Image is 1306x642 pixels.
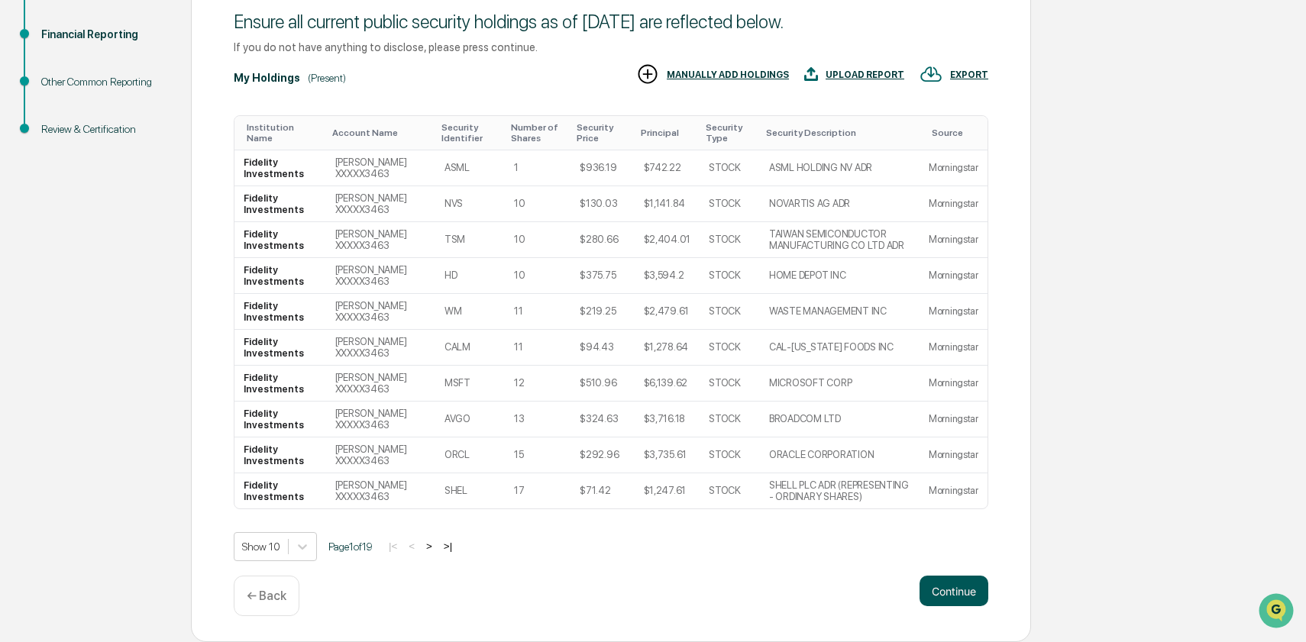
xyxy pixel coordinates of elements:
td: SHELL PLC ADR (REPRESENTING - ORDINARY SHARES) [760,473,920,508]
td: STOCK [700,258,760,294]
td: $280.66 [571,222,634,258]
td: 10 [505,186,571,222]
td: 11 [505,330,571,366]
span: Attestations [126,192,189,208]
td: Fidelity Investments [234,330,326,366]
div: EXPORT [950,69,988,80]
img: 1746055101610-c473b297-6a78-478c-a979-82029cc54cd1 [15,117,43,144]
td: NOVARTIS AG ADR [760,186,920,222]
div: If you do not have anything to disclose, please press continue. [234,40,988,53]
div: Toggle SortBy [766,127,913,138]
div: Toggle SortBy [511,122,564,144]
td: [PERSON_NAME] XXXXX3463 [326,150,435,186]
div: Other Common Reporting [41,74,166,90]
td: [PERSON_NAME] XXXXX3463 [326,330,435,366]
td: NVS [435,186,505,222]
td: Morningstar [920,437,988,473]
td: Morningstar [920,366,988,402]
a: Powered byPylon [108,258,185,270]
div: Financial Reporting [41,27,166,43]
td: $1,247.61 [635,473,700,508]
button: Continue [920,576,988,606]
a: 🗄️Attestations [105,186,196,214]
td: $324.63 [571,402,634,437]
div: Review & Certification [41,121,166,137]
td: $130.03 [571,186,634,222]
td: 12 [505,366,571,402]
td: $292.96 [571,437,634,473]
td: STOCK [700,222,760,258]
img: UPLOAD REPORT [804,63,818,85]
td: Fidelity Investments [234,473,326,508]
td: $219.25 [571,294,634,330]
div: UPLOAD REPORT [826,69,904,80]
td: 1 [505,150,571,186]
td: STOCK [700,473,760,508]
td: CAL-[US_STATE] FOODS INC [760,330,920,366]
td: ORACLE CORPORATION [760,437,920,473]
td: STOCK [700,150,760,186]
td: Morningstar [920,222,988,258]
td: Fidelity Investments [234,186,326,222]
div: Start new chat [52,117,251,132]
td: STOCK [700,294,760,330]
td: Fidelity Investments [234,258,326,294]
td: Morningstar [920,402,988,437]
iframe: Open customer support [1257,592,1298,633]
p: How can we help? [15,32,278,56]
td: STOCK [700,366,760,402]
td: 13 [505,402,571,437]
td: Fidelity Investments [234,402,326,437]
div: 🖐️ [15,194,27,206]
td: MICROSOFT CORP [760,366,920,402]
td: Morningstar [920,150,988,186]
td: [PERSON_NAME] XXXXX3463 [326,258,435,294]
td: STOCK [700,437,760,473]
td: $510.96 [571,366,634,402]
div: My Holdings [234,72,300,84]
td: BROADCOM LTD [760,402,920,437]
td: [PERSON_NAME] XXXXX3463 [326,366,435,402]
td: MSFT [435,366,505,402]
button: |< [384,540,402,553]
td: [PERSON_NAME] XXXXX3463 [326,186,435,222]
td: STOCK [700,402,760,437]
td: $1,278.64 [635,330,700,366]
td: TSM [435,222,505,258]
p: ← Back [247,589,286,603]
td: $2,479.61 [635,294,700,330]
td: $936.19 [571,150,634,186]
button: Start new chat [260,121,278,140]
span: Pylon [152,259,185,270]
td: SHEL [435,473,505,508]
div: Ensure all current public security holdings as of [DATE] are reflected below. [234,11,988,33]
td: $375.75 [571,258,634,294]
td: $3,594.2 [635,258,700,294]
td: ASML [435,150,505,186]
td: [PERSON_NAME] XXXXX3463 [326,402,435,437]
td: 11 [505,294,571,330]
td: Fidelity Investments [234,150,326,186]
td: $2,404.01 [635,222,700,258]
td: $742.22 [635,150,700,186]
span: Preclearance [31,192,99,208]
img: EXPORT [920,63,942,85]
div: 🗄️ [111,194,123,206]
td: ASML HOLDING NV ADR [760,150,920,186]
td: ORCL [435,437,505,473]
td: HOME DEPOT INC [760,258,920,294]
td: WASTE MANAGEMENT INC [760,294,920,330]
div: Toggle SortBy [332,127,429,138]
td: Fidelity Investments [234,294,326,330]
a: 🖐️Preclearance [9,186,105,214]
td: $3,716.18 [635,402,700,437]
span: Data Lookup [31,221,96,237]
td: 10 [505,222,571,258]
div: Toggle SortBy [247,122,320,144]
td: Morningstar [920,294,988,330]
td: WM [435,294,505,330]
div: Toggle SortBy [932,127,981,138]
span: Page 1 of 19 [328,540,373,553]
